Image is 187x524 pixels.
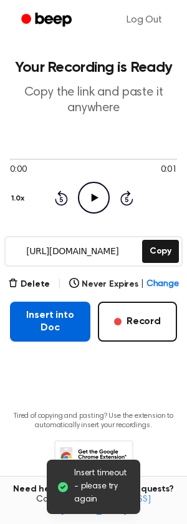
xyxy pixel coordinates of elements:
span: Contact us [7,495,180,517]
span: 0:01 [161,164,177,177]
button: 1.0x [10,188,29,209]
button: Record [98,302,177,342]
p: Tired of copying and pasting? Use the extension to automatically insert your recordings. [10,412,177,430]
p: Copy the link and paste it anywhere [10,85,177,116]
button: Never Expires|Change [69,278,179,291]
button: Copy [142,240,179,263]
a: Beep [12,8,83,32]
a: [EMAIL_ADDRESS][DOMAIN_NAME] [60,495,151,515]
button: Delete [8,278,50,291]
span: | [57,277,62,292]
span: 0:00 [10,164,26,177]
span: | [141,278,144,291]
span: Insert timeout - please try again [74,467,130,507]
button: Insert into Doc [10,302,90,342]
h1: Your Recording is Ready [10,60,177,75]
a: Log Out [114,5,175,35]
span: Change [146,278,179,291]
